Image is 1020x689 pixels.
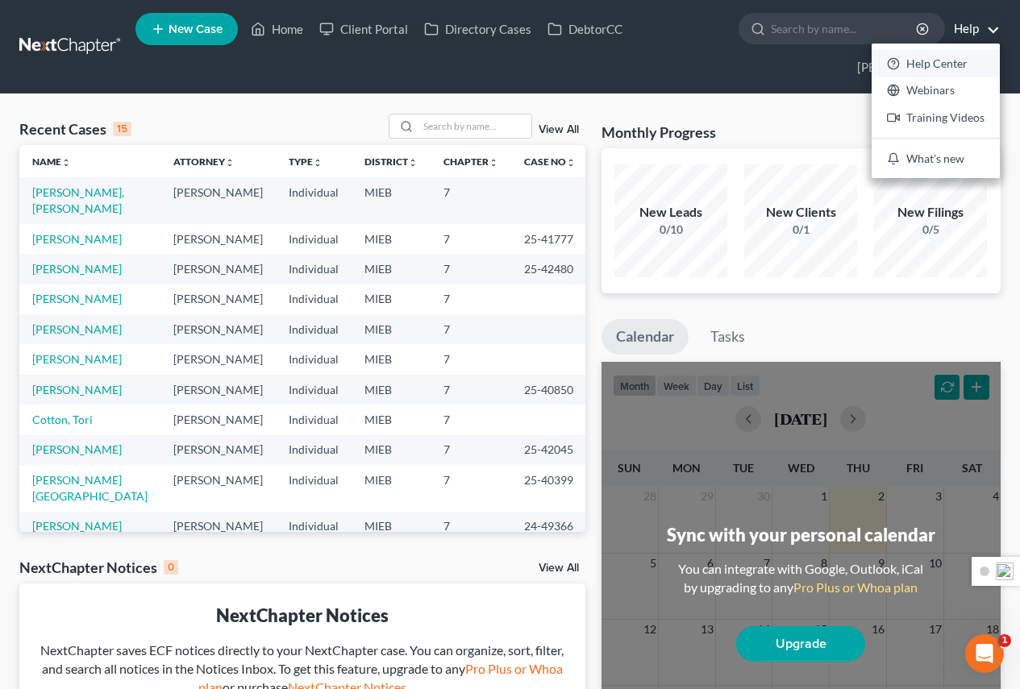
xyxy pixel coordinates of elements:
[352,344,431,374] td: MIEB
[352,254,431,284] td: MIEB
[874,203,987,222] div: New Filings
[489,158,498,168] i: unfold_more
[160,465,276,511] td: [PERSON_NAME]
[872,77,1000,105] a: Webinars
[160,512,276,542] td: [PERSON_NAME]
[511,512,589,542] td: 24-49366
[431,254,511,284] td: 7
[364,156,418,168] a: Districtunfold_more
[431,375,511,405] td: 7
[431,314,511,344] td: 7
[431,284,511,314] td: 7
[352,314,431,344] td: MIEB
[19,119,131,139] div: Recent Cases
[416,15,539,44] a: Directory Cases
[408,158,418,168] i: unfold_more
[289,156,323,168] a: Typeunfold_more
[744,222,857,238] div: 0/1
[352,405,431,434] td: MIEB
[160,344,276,374] td: [PERSON_NAME]
[872,50,1000,77] a: Help Center
[276,344,352,374] td: Individual
[539,562,579,574] a: View All
[511,254,589,284] td: 25-42480
[524,156,576,168] a: Case Nounfold_more
[431,435,511,465] td: 7
[771,14,918,44] input: Search by name...
[276,512,352,542] td: Individual
[736,626,865,662] a: Upgrade
[539,124,579,135] a: View All
[566,158,576,168] i: unfold_more
[539,15,631,44] a: DebtorCC
[32,232,122,246] a: [PERSON_NAME]
[173,156,235,168] a: Attorneyunfold_more
[160,254,276,284] td: [PERSON_NAME]
[311,15,416,44] a: Client Portal
[872,145,1000,172] a: What's new
[667,522,935,547] div: Sync with your personal calendar
[431,465,511,511] td: 7
[443,156,498,168] a: Chapterunfold_more
[32,413,93,426] a: Cotton, Tori
[872,104,1000,131] a: Training Videos
[32,442,122,456] a: [PERSON_NAME]
[672,560,930,597] div: You can integrate with Google, Outlook, iCal by upgrading to any
[19,558,178,577] div: NextChapter Notices
[511,435,589,465] td: 25-42045
[32,322,122,336] a: [PERSON_NAME]
[225,158,235,168] i: unfold_more
[32,383,122,396] a: [PERSON_NAME]
[946,15,1000,44] a: Help
[352,177,431,223] td: MIEB
[352,435,431,465] td: MIEB
[243,15,311,44] a: Home
[113,122,131,136] div: 15
[32,262,122,276] a: [PERSON_NAME]
[965,634,1004,673] iframe: Intercom live chat
[431,344,511,374] td: 7
[276,314,352,344] td: Individual
[511,224,589,254] td: 25-41777
[32,473,148,503] a: [PERSON_NAME][GEOGRAPHIC_DATA]
[276,375,352,405] td: Individual
[160,224,276,254] td: [PERSON_NAME]
[872,44,1000,178] div: Help
[431,177,511,223] td: 7
[32,352,122,366] a: [PERSON_NAME]
[511,465,589,511] td: 25-40399
[849,53,1000,82] a: [PERSON_NAME], PLC
[276,465,352,511] td: Individual
[61,158,71,168] i: unfold_more
[32,603,572,628] div: NextChapter Notices
[164,560,178,575] div: 0
[32,185,124,215] a: [PERSON_NAME], [PERSON_NAME]
[276,177,352,223] td: Individual
[352,465,431,511] td: MIEB
[998,634,1011,647] span: 1
[696,319,760,355] a: Tasks
[32,292,122,305] a: [PERSON_NAME]
[431,224,511,254] td: 7
[276,224,352,254] td: Individual
[160,435,276,465] td: [PERSON_NAME]
[602,122,716,142] h3: Monthly Progress
[160,405,276,434] td: [PERSON_NAME]
[32,519,122,533] a: [PERSON_NAME]
[160,375,276,405] td: [PERSON_NAME]
[276,435,352,465] td: Individual
[276,405,352,434] td: Individual
[313,158,323,168] i: unfold_more
[276,254,352,284] td: Individual
[32,156,71,168] a: Nameunfold_more
[744,203,857,222] div: New Clients
[352,224,431,254] td: MIEB
[418,114,531,138] input: Search by name...
[276,284,352,314] td: Individual
[874,222,987,238] div: 0/5
[431,512,511,542] td: 7
[160,314,276,344] td: [PERSON_NAME]
[352,284,431,314] td: MIEB
[793,579,918,595] a: Pro Plus or Whoa plan
[352,375,431,405] td: MIEB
